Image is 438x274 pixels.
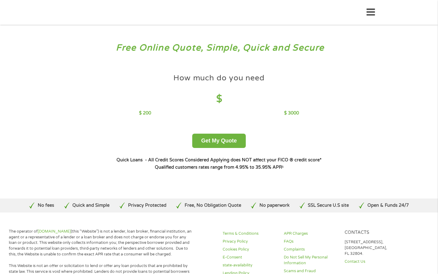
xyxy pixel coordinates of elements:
p: SSL Secure U.S site [308,202,349,209]
button: Get My Quote [192,134,245,148]
a: Cookies Policy [223,247,276,252]
p: No fees [38,202,54,209]
strong: Quick Loans - All Credit Scores Considered [116,157,209,163]
a: Terms & Conditions [223,231,276,237]
a: Complaints [284,247,337,252]
p: $ 200 [139,110,151,117]
p: $ 3000 [284,110,299,117]
h3: Free Online Quote, Simple, Quick and Secure [18,42,421,54]
a: Contact Us [345,259,398,265]
h4: How much do you need [173,73,265,83]
p: Open & Funds 24/7 [367,202,409,209]
a: APR Charges [284,231,337,237]
h4: $ [139,93,299,105]
p: Free, No Obligation Quote [185,202,241,209]
p: Privacy Protected [128,202,166,209]
strong: Qualified customers rates range from 4.95% to 35.95% APR¹ [155,165,283,170]
a: state-availability [223,262,276,268]
a: E-Consent [223,255,276,260]
p: Quick and Simple [72,202,109,209]
p: No paperwork [259,202,290,209]
a: Privacy Policy [223,239,276,244]
strong: Applying does NOT affect your FICO ® credit score* [210,157,322,163]
a: FAQs [284,239,337,244]
p: [STREET_ADDRESS], [GEOGRAPHIC_DATA], FL 32804. [345,239,398,257]
h4: Contacts [345,230,398,236]
a: [DOMAIN_NAME] [38,229,71,234]
p: The operator of (this “Website”) is not a lender, loan broker, financial institution, an agent or... [9,229,192,257]
a: Do Not Sell My Personal Information [284,255,337,266]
